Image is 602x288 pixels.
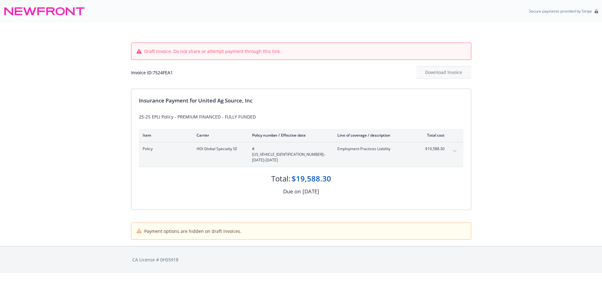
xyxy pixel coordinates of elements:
[144,48,281,55] span: Draft invoice. Do not share or attempt payment through this link.
[337,133,411,138] div: Line of coverage / description
[197,146,242,152] span: HDI Global Specialty SE
[144,228,241,234] span: Payment options are hidden on draft invoices.
[143,133,187,138] div: Item
[337,146,411,152] span: Employment Practices Liability
[450,146,460,156] button: expand content
[529,8,592,14] p: Secure payments provided by Stripe
[283,187,301,196] div: Due on
[139,142,463,167] div: PolicyHDI Global Specialty SE#[US_VEHICLE_IDENTIFICATION_NUMBER].- [DATE]-[DATE]Employment Practi...
[421,146,445,152] span: $19,588.30
[252,133,327,138] div: Policy number / Effective date
[143,146,187,152] span: Policy
[197,133,242,138] div: Carrier
[416,66,471,79] button: Download Invoice
[131,69,173,76] div: Invoice ID: 7524FEA1
[292,173,331,184] div: $19,588.30
[132,256,470,263] div: CA License # 0H55918
[252,146,327,163] span: #[US_VEHICLE_IDENTIFICATION_NUMBER]. - [DATE]-[DATE]
[271,173,290,184] div: Total:
[421,133,445,138] div: Total cost
[139,97,463,105] div: Insurance Payment for United Ag Source, Inc
[303,187,319,196] div: [DATE]
[416,66,471,78] div: Download Invoice
[139,113,463,120] div: 25-25 EPLI Policy - PREMIUM FINANCED - FULLY FUNDED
